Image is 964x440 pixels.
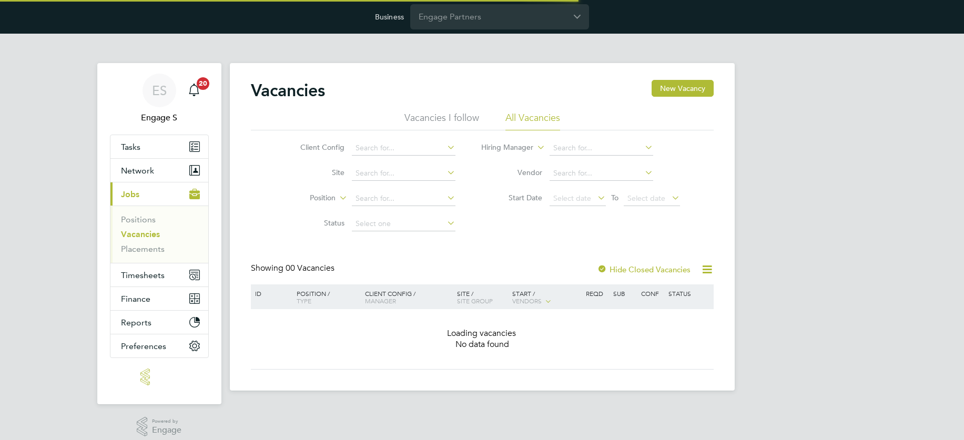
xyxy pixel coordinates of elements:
[137,417,181,437] a: Powered byEngage
[638,284,666,302] div: Conf
[197,77,209,90] span: 20
[362,284,454,310] div: Client Config /
[110,369,209,385] a: Go to home page
[110,206,208,263] div: Jobs
[110,135,208,158] a: Tasks
[550,141,653,156] input: Search for...
[110,74,209,124] a: ESEngage S
[352,166,455,181] input: Search for...
[352,191,455,206] input: Search for...
[473,142,533,153] label: Hiring Manager
[121,270,165,280] span: Timesheets
[121,318,151,328] span: Reports
[251,80,325,101] h2: Vacancies
[510,284,583,311] div: Start /
[512,296,542,305] span: Vendors
[184,74,205,107] a: 20
[447,328,517,339] span: Loading vacancies
[365,296,396,305] span: Manager
[252,284,289,302] div: ID
[457,296,493,305] span: Site Group
[110,111,209,124] span: Engage S
[352,141,455,156] input: Search for...
[284,142,344,152] label: Client Config
[97,63,221,404] nav: Main navigation
[297,296,311,305] span: Type
[284,168,344,177] label: Site
[454,284,510,310] div: Site /
[121,294,150,304] span: Finance
[110,159,208,182] button: Network
[550,166,653,181] input: Search for...
[121,214,156,224] a: Positions
[608,191,622,204] span: To
[110,263,208,286] button: Timesheets
[110,287,208,310] button: Finance
[482,193,542,202] label: Start Date
[284,218,344,228] label: Status
[121,341,166,351] span: Preferences
[121,229,160,239] a: Vacancies
[627,193,665,203] span: Select date
[152,84,167,97] span: ES
[110,311,208,334] button: Reports
[375,12,404,22] label: Business
[597,264,691,274] label: Hide Closed Vacancies
[404,111,479,130] li: Vacancies I follow
[352,217,455,231] input: Select one
[611,284,638,302] div: Sub
[289,284,362,310] div: Position /
[110,182,208,206] button: Jobs
[121,244,165,254] a: Placements
[275,193,336,203] label: Position
[286,263,334,273] span: 00 Vacancies
[666,284,712,302] div: Status
[152,417,181,426] span: Powered by
[252,339,712,350] div: No data found
[140,369,178,385] img: engage-logo-retina.png
[251,263,337,274] div: Showing
[583,284,611,302] div: Reqd
[553,193,591,203] span: Select date
[152,426,181,435] span: Engage
[121,166,154,176] span: Network
[652,80,714,97] button: New Vacancy
[121,189,139,199] span: Jobs
[505,111,560,130] li: All Vacancies
[110,334,208,357] button: Preferences
[482,168,542,177] label: Vendor
[121,142,140,152] span: Tasks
